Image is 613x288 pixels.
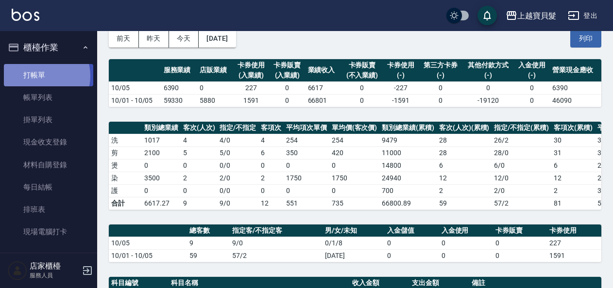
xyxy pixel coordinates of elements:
td: 12 [551,172,595,184]
td: 1591 [233,94,269,107]
button: 登出 [564,7,601,25]
td: 0 [385,237,439,249]
td: 227 [233,81,269,94]
div: (-) [421,70,460,80]
img: Logo [12,9,39,21]
td: 0 [493,237,547,249]
td: -1591 [383,94,419,107]
td: 9/0 [217,197,258,209]
td: 0 [439,237,493,249]
td: 57/2 [492,197,551,209]
a: 掛單列表 [4,109,93,131]
td: 0 [284,159,329,172]
td: 551 [284,197,329,209]
td: 0 [439,249,493,262]
div: 其他付款方式 [465,60,511,70]
td: 0 [269,81,305,94]
p: 服務人員 [30,271,79,280]
td: 0/1/8 [323,237,385,249]
th: 總客數 [187,224,230,237]
td: 254 [284,134,329,146]
td: 4 [258,134,284,146]
td: 0 [197,81,233,94]
td: 1017 [142,134,181,146]
td: 0 [493,249,547,262]
td: 59 [437,197,492,209]
td: 0 [419,94,462,107]
div: (不入業績) [344,70,380,80]
td: 6617 [306,81,341,94]
td: 57/2 [230,249,323,262]
th: 客項次(累積) [551,122,595,134]
button: 今天 [169,30,199,48]
td: 0 [385,249,439,262]
div: 入金使用 [516,60,547,70]
th: 營業現金應收 [550,59,601,82]
td: -19120 [462,94,514,107]
td: 28 / 0 [492,146,551,159]
table: a dense table [109,59,601,107]
button: 前天 [109,30,139,48]
button: 上越寶貝髮 [502,6,560,26]
td: 735 [329,197,380,209]
div: (入業績) [272,70,303,80]
td: 0 [419,81,462,94]
td: 254 [329,134,380,146]
td: 2 [258,172,284,184]
td: 6 [437,159,492,172]
div: (-) [385,70,416,80]
td: 0 [462,81,514,94]
td: 2 [437,184,492,197]
th: 入金使用 [439,224,493,237]
td: 350 [284,146,329,159]
td: 5 / 0 [217,146,258,159]
th: 類別總業績(累積) [379,122,437,134]
td: 5 [181,146,218,159]
td: [DATE] [323,249,385,262]
img: Person [8,261,27,280]
td: 6 [551,159,595,172]
td: 0 / 0 [217,184,258,197]
td: 0 [341,94,383,107]
th: 卡券販賣 [493,224,547,237]
td: 6390 [161,81,197,94]
td: 1750 [284,172,329,184]
td: 227 [547,237,601,249]
td: 0 [329,184,380,197]
button: 櫃檯作業 [4,35,93,60]
td: 6 / 0 [492,159,551,172]
td: 1750 [329,172,380,184]
th: 客項次 [258,122,284,134]
th: 指定/不指定 [217,122,258,134]
td: 1591 [547,249,601,262]
td: 9479 [379,134,437,146]
th: 類別總業績 [142,122,181,134]
td: 31 [551,146,595,159]
td: 0 / 0 [217,159,258,172]
div: 卡券販賣 [272,60,303,70]
td: 護 [109,184,142,197]
td: 2 [551,184,595,197]
td: 46090 [550,94,601,107]
td: 9 [187,237,230,249]
th: 指定客/不指定客 [230,224,323,237]
td: 2 / 0 [492,184,551,197]
td: 10/01 - 10/05 [109,249,187,262]
td: 14800 [379,159,437,172]
td: 66800.89 [379,197,437,209]
div: 卡券使用 [385,60,416,70]
th: 店販業績 [197,59,233,82]
td: 0 [514,81,550,94]
div: 上越寶貝髮 [517,10,556,22]
td: 9/0 [230,237,323,249]
th: 單均價(客次價) [329,122,380,134]
div: (-) [516,70,547,80]
td: 10/01 - 10/05 [109,94,161,107]
td: 12 / 0 [492,172,551,184]
a: 現金收支登錄 [4,131,93,153]
td: 10/05 [109,237,187,249]
td: 0 [341,81,383,94]
a: 現場電腦打卡 [4,221,93,243]
td: 2 / 0 [217,172,258,184]
table: a dense table [109,224,601,262]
